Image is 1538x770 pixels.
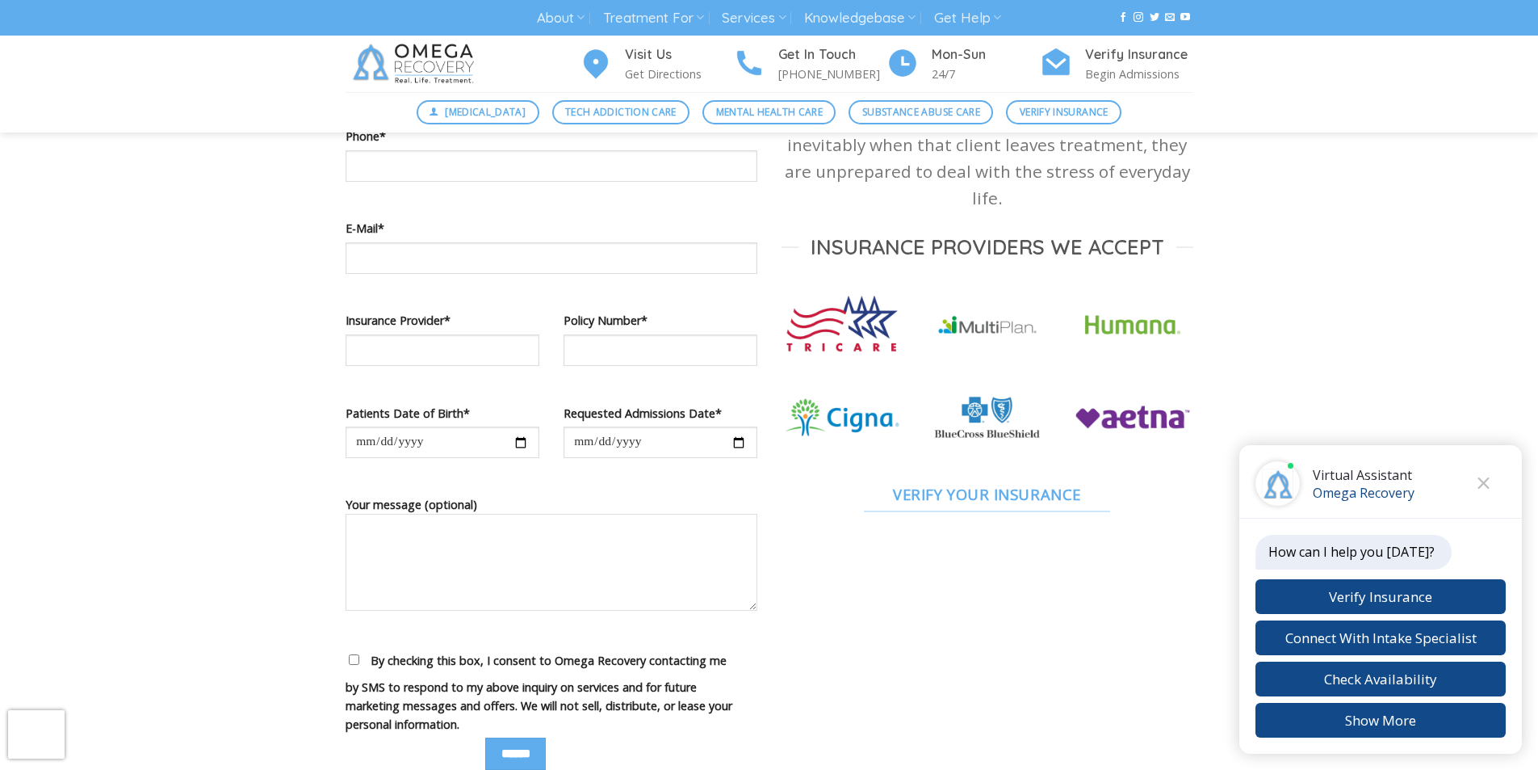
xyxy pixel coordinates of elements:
[778,65,886,83] p: [PHONE_NUMBER]
[934,3,1001,33] a: Get Help
[1040,44,1193,84] a: Verify Insurance Begin Admissions
[346,495,757,622] label: Your message (optional)
[1085,65,1193,83] p: Begin Admissions
[603,3,704,33] a: Treatment For
[804,3,916,33] a: Knowledgebase
[625,44,733,65] h4: Visit Us
[346,311,539,330] label: Insurance Provider*
[552,100,690,124] a: Tech Addiction Care
[893,482,1081,506] span: Verify Your Insurance
[565,104,677,120] span: Tech Addiction Care
[1180,12,1190,23] a: Follow on YouTube
[346,127,757,145] label: Phone*
[580,44,733,84] a: Visit Us Get Directions
[1134,12,1143,23] a: Follow on Instagram
[1006,100,1121,124] a: Verify Insurance
[722,3,786,33] a: Services
[1020,104,1108,120] span: Verify Insurance
[349,654,359,665] input: By checking this box, I consent to Omega Recovery contacting me by SMS to respond to my above inq...
[346,219,757,238] label: E-Mail*
[862,104,980,120] span: Substance Abuse Care
[346,653,732,732] span: By checking this box, I consent to Omega Recovery contacting me by SMS to respond to my above inq...
[445,104,526,120] span: [MEDICAL_DATA]
[1085,44,1193,65] h4: Verify Insurance
[702,100,836,124] a: Mental Health Care
[1118,12,1128,23] a: Follow on Facebook
[811,234,1164,260] span: Insurance Providers we Accept
[417,100,539,124] a: [MEDICAL_DATA]
[733,44,886,84] a: Get In Touch [PHONE_NUMBER]
[778,44,886,65] h4: Get In Touch
[716,104,823,120] span: Mental Health Care
[849,100,993,124] a: Substance Abuse Care
[537,3,585,33] a: About
[346,404,539,423] label: Patients Date of Birth*
[932,65,1040,83] p: 24/7
[625,65,733,83] p: Get Directions
[1150,12,1159,23] a: Follow on Twitter
[782,476,1193,513] a: Verify Your Insurance
[346,514,757,611] textarea: Your message (optional)
[346,36,487,92] img: Omega Recovery
[564,404,757,423] label: Requested Admissions Date*
[564,311,757,330] label: Policy Number*
[1165,12,1175,23] a: Send us an email
[932,44,1040,65] h4: Mon-Sun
